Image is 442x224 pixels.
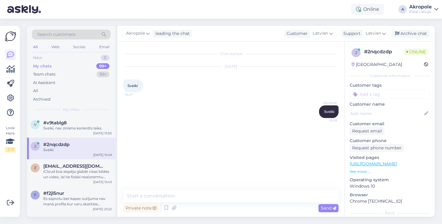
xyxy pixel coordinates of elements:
[350,144,404,152] div: Request phone number
[43,163,106,169] span: zane.kupce@inbox.lv
[350,82,430,89] p: Customer tags
[34,193,36,197] span: f
[37,31,75,38] span: Search customers
[350,183,430,189] p: Windows 10
[34,166,36,170] span: z
[350,90,430,99] input: Add a tag
[97,71,109,77] div: 99+
[63,107,79,112] span: My chats
[350,177,430,183] p: Operating system
[313,30,328,37] span: Latvian
[98,43,111,51] div: Email
[398,5,407,14] div: A
[43,126,112,131] div: Sveiki, nav zināms konkrēts laiks.
[93,207,112,211] div: [DATE] 23:22
[351,61,402,68] div: [GEOGRAPHIC_DATA]
[123,204,159,212] div: Private note
[50,43,61,51] div: Web
[5,147,16,152] div: 2 / 3
[43,191,64,196] span: #f2jl5nur
[32,43,39,51] div: All
[350,121,430,127] p: Customer email
[314,118,337,123] span: 15:49
[96,63,109,69] div: 99+
[409,5,432,9] div: Akropole
[321,205,336,211] span: Send
[5,31,16,42] img: Askly Logo
[350,198,430,204] p: Chrome [TECHNICAL_ID]
[284,30,308,37] div: Customer
[351,4,384,15] div: Online
[33,80,55,86] div: AI Assistant
[33,63,52,69] div: My chats
[350,73,430,79] div: Customer information
[43,120,67,126] span: #v9tablg8
[341,30,361,37] div: Support
[350,192,430,198] p: Browser
[43,142,69,147] span: #2nqcdzdp
[324,109,334,114] span: Sveiki
[43,169,112,180] div: iCloud būs iespēja glabāt visas bildes un video, lai tie fiziski neaizņemtu vietu. Jāņēm vērā, ka...
[350,154,430,161] p: Visited pages
[93,153,112,157] div: [DATE] 15:49
[404,48,428,55] span: Online
[93,131,112,135] div: [DATE] 15:50
[123,64,339,69] div: [DATE]
[33,55,42,61] div: New
[350,169,430,174] p: See more ...
[72,43,87,51] div: Socials
[34,122,36,127] span: v
[126,30,145,37] span: Akropole
[43,196,112,207] div: Es saprotu bet kapec sutijuma nav manā profila kur varu skatities statusu?
[350,210,430,216] div: Extra
[409,9,432,14] div: iDeal Latvija
[123,51,339,57] div: Chat started
[33,96,51,102] div: Archived
[93,180,112,184] div: [DATE] 15:43
[366,30,381,37] span: Latvian
[314,101,337,105] span: Akropole
[125,92,148,97] span: 15:47
[34,144,36,148] span: 2
[5,125,16,152] div: Look Here
[350,138,430,144] p: Customer phone
[33,88,38,94] div: All
[153,30,190,37] div: leading the chat
[364,48,404,55] div: # 2nqcdzdp
[355,50,357,55] span: 2
[101,55,109,61] div: 0
[391,30,429,38] div: Archive chat
[43,147,112,153] div: Sveiki
[350,161,397,166] a: [URL][DOMAIN_NAME]
[350,110,423,117] input: Add name
[350,127,385,135] div: Request email
[33,71,55,77] div: Team chats
[350,101,430,107] p: Customer name
[127,83,138,88] span: Sveiki
[409,5,438,14] a: AkropoleiDeal Latvija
